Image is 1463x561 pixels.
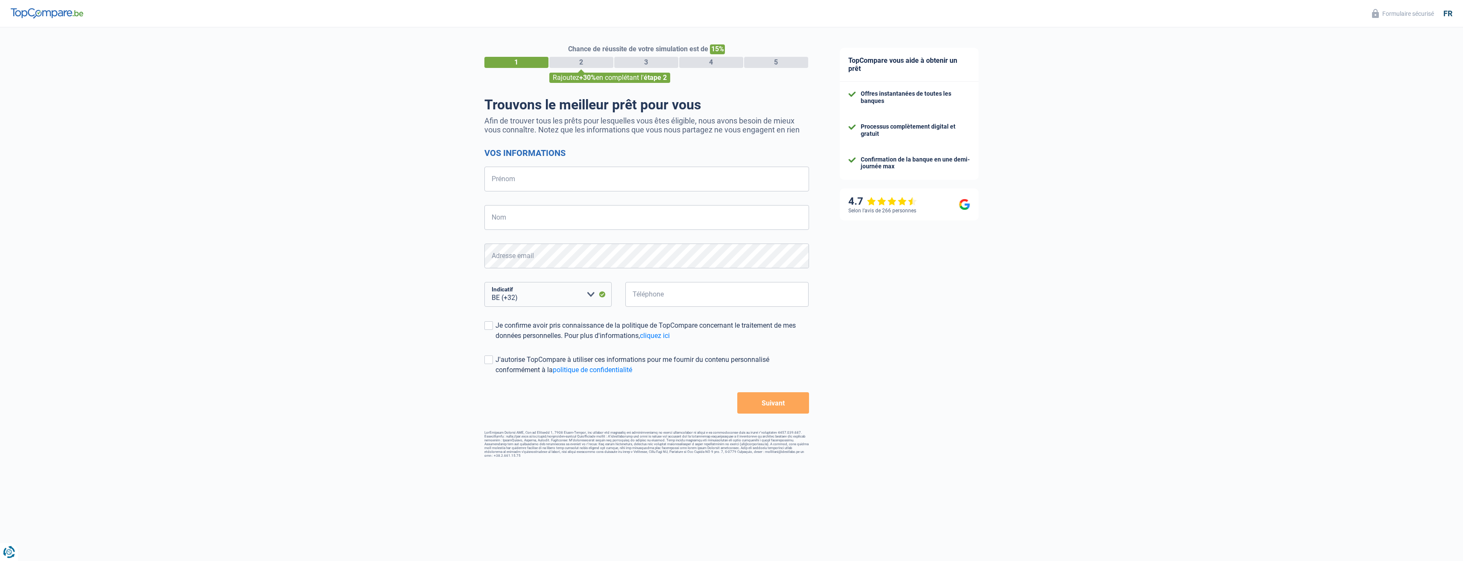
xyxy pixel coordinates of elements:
a: politique de confidentialité [553,366,632,374]
div: Rajoutez en complétant l' [549,73,670,83]
div: Processus complètement digital et gratuit [861,123,970,138]
img: TopCompare Logo [11,8,83,18]
span: Chance de réussite de votre simulation est de [568,45,708,53]
span: étape 2 [644,73,667,82]
h1: Trouvons le meilleur prêt pour vous [484,97,809,113]
span: +30% [579,73,596,82]
div: Offres instantanées de toutes les banques [861,90,970,105]
div: Je confirme avoir pris connaissance de la politique de TopCompare concernant le traitement de mes... [495,320,809,341]
div: fr [1443,9,1452,18]
div: TopCompare vous aide à obtenir un prêt [840,48,979,82]
div: J'autorise TopCompare à utiliser ces informations pour me fournir du contenu personnalisé conform... [495,355,809,375]
div: Confirmation de la banque en une demi-journée max [861,156,970,170]
div: 2 [549,57,613,68]
div: Selon l’avis de 266 personnes [848,208,916,214]
div: 1 [484,57,548,68]
div: 3 [614,57,678,68]
span: 15% [710,44,725,54]
h2: Vos informations [484,148,809,158]
div: 5 [744,57,808,68]
p: Afin de trouver tous les prêts pour lesquelles vous êtes éligible, nous avons besoin de mieux vou... [484,116,809,134]
input: 401020304 [625,282,809,307]
div: 4 [679,57,743,68]
button: Suivant [737,392,809,414]
a: cliquez ici [640,332,670,340]
div: 4.7 [848,195,917,208]
button: Formulaire sécurisé [1367,6,1439,21]
footer: LorEmipsum Dolorsi AME, Con ad Elitsedd 1, 7908 Eiusm-Tempor, inc utlabor etd magnaaliq eni admin... [484,431,809,458]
